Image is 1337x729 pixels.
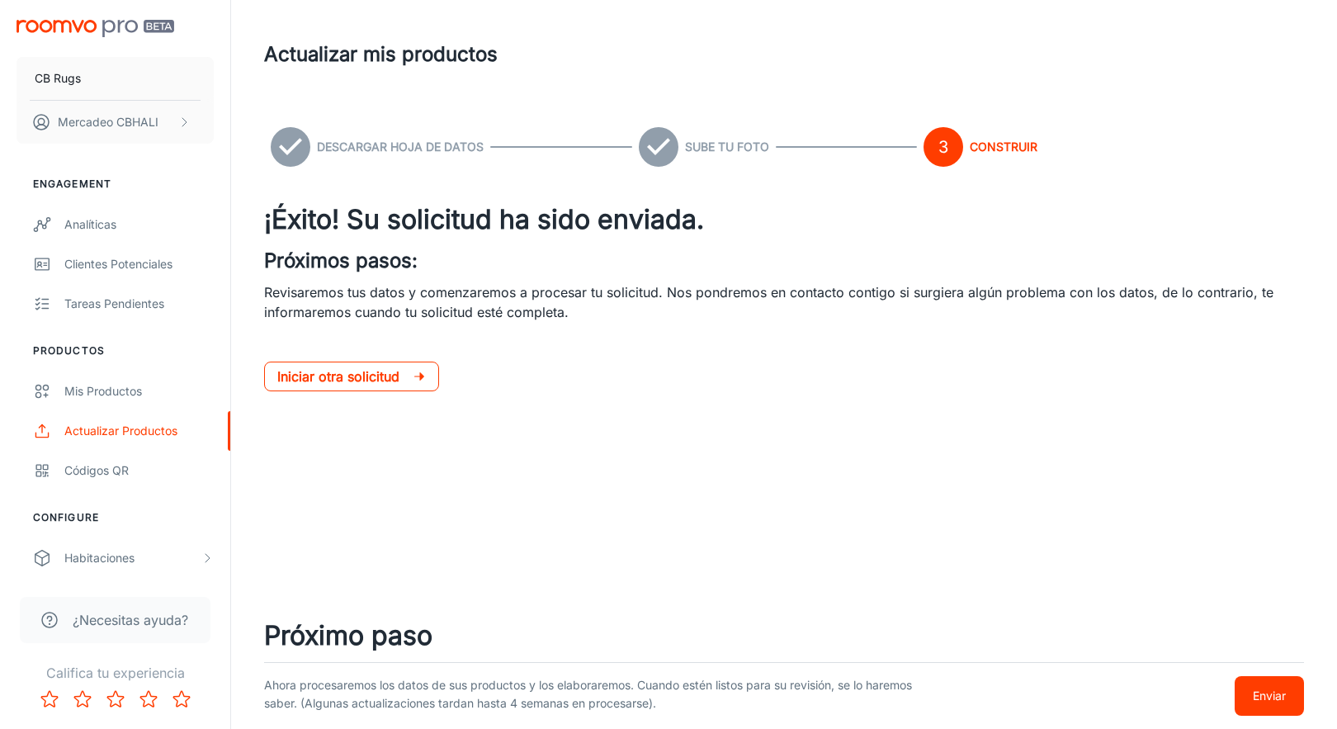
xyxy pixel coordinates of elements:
div: Códigos QR [64,462,214,480]
p: CB Rugs [35,69,81,88]
div: Habitaciones [64,549,201,567]
text: 3 [938,137,948,157]
h1: Actualizar mis productos [264,40,498,69]
p: Revisaremos tus datos y comenzaremos a procesar tu solicitud. Nos pondremos en contacto contigo s... [264,282,1304,322]
h6: Construir [970,138,1037,156]
h6: Sube tu foto [685,138,769,156]
div: Analíticas [64,215,214,234]
button: CB Rugs [17,57,214,100]
div: Mis productos [64,382,214,400]
p: Iniciar otra solicitud [277,367,413,386]
img: Roomvo PRO Beta [17,20,174,37]
button: Mercadeo CBHALI [17,101,214,144]
div: Actualizar productos [64,422,214,440]
h2: ¡Éxito! Su solicitud ha sido enviada. [264,200,1304,239]
p: Mercadeo CBHALI [58,113,158,131]
div: Clientes potenciales [64,255,214,273]
p: Próximos pasos: [264,246,1304,276]
div: Tareas pendientes [64,295,214,313]
button: Iniciar otra solicitud [264,362,439,391]
h6: Descargar hoja de datos [317,138,484,156]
